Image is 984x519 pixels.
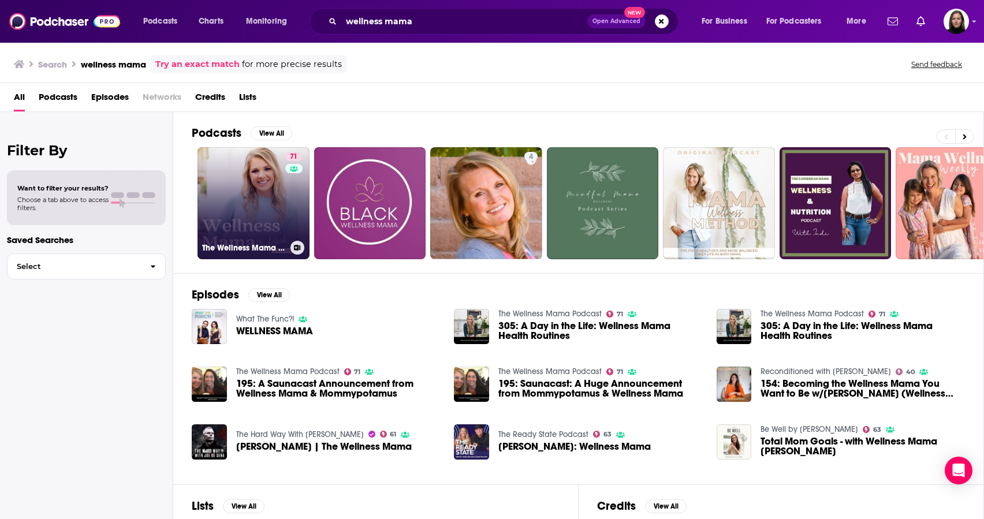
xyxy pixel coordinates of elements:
span: Select [8,263,141,270]
button: Open AdvancedNew [587,14,646,28]
h3: Search [38,59,67,70]
button: View All [251,126,292,140]
a: 63 [593,431,612,438]
span: 61 [390,432,396,437]
h3: The Wellness Mama Podcast [202,243,286,253]
h3: wellness mama [81,59,146,70]
a: CreditsView All [597,499,687,513]
span: [PERSON_NAME] | The Wellness Mama [236,442,412,451]
span: For Business [702,13,747,29]
a: 4 [430,147,542,259]
a: 195: A Saunacast Announcement from Wellness Mama & Mommypotamus [236,379,441,398]
a: 195: Saunacast: A Huge Announcement from Mommypotamus & Wellness Mama [454,367,489,402]
a: 305: A Day in the Life: Wellness Mama Health Routines [717,309,752,344]
div: Search podcasts, credits, & more... [320,8,689,35]
button: Show profile menu [944,9,969,34]
a: ListsView All [192,499,264,513]
a: Reconditioned with Lauren Vaknine [761,367,891,376]
img: 154: Becoming the Wellness Mama You Want to Be w/Katie Wells (Wellness Mama) [717,367,752,402]
img: 195: A Saunacast Announcement from Wellness Mama & Mommypotamus [192,367,227,402]
a: The Ready State Podcast [498,430,588,439]
span: 71 [290,151,297,163]
a: Katie Wells: Wellness Mama [498,442,651,451]
h2: Credits [597,499,636,513]
a: WELLNESS MAMA [236,326,313,336]
a: PodcastsView All [192,126,292,140]
a: Show notifications dropdown [912,12,930,31]
a: 71The Wellness Mama Podcast [197,147,310,259]
a: The Wellness Mama Podcast [761,309,864,319]
span: Logged in as BevCat3 [944,9,969,34]
span: Choose a tab above to access filters. [17,196,109,212]
a: Podcasts [39,88,77,111]
span: 63 [603,432,612,437]
a: What The Func?! [236,314,294,324]
a: Try an exact match [155,58,240,71]
div: Open Intercom Messenger [945,457,972,484]
a: Charts [191,12,230,31]
a: 195: Saunacast: A Huge Announcement from Mommypotamus & Wellness Mama [498,379,703,398]
button: open menu [838,12,881,31]
a: Lists [239,88,256,111]
button: View All [645,499,687,513]
button: open menu [759,12,838,31]
span: 71 [354,369,360,375]
span: [PERSON_NAME]: Wellness Mama [498,442,651,451]
span: 63 [873,427,881,432]
button: open menu [135,12,192,31]
a: Credits [195,88,225,111]
span: New [624,7,645,18]
a: Katie Wells | The Wellness Mama [236,442,412,451]
a: 63 [863,426,881,433]
img: 305: A Day in the Life: Wellness Mama Health Routines [454,309,489,344]
img: Katie Wells | The Wellness Mama [192,424,227,460]
a: Be Well by Kelly Leveque [761,424,858,434]
span: 71 [617,312,623,317]
a: All [14,88,25,111]
button: Send feedback [908,59,966,69]
a: Show notifications dropdown [883,12,903,31]
h2: Lists [192,499,214,513]
a: 305: A Day in the Life: Wellness Mama Health Routines [498,321,703,341]
span: Open Advanced [592,18,640,24]
a: 4 [524,152,538,161]
a: 71 [606,311,623,318]
span: 71 [617,369,623,375]
a: 61 [380,431,397,438]
h2: Podcasts [192,126,241,140]
a: 71 [285,152,302,161]
button: Select [7,253,166,279]
img: WELLNESS MAMA [192,309,227,344]
a: The Wellness Mama Podcast [498,309,602,319]
a: 71 [869,311,885,318]
span: More [847,13,866,29]
span: Episodes [91,88,129,111]
h2: Filter By [7,142,166,159]
img: Total Mom Goals - with Wellness Mama Katie Wells [717,424,752,460]
span: Total Mom Goals - with Wellness Mama [PERSON_NAME] [761,436,965,456]
a: The Wellness Mama Podcast [498,367,602,376]
span: 4 [529,151,533,163]
a: Total Mom Goals - with Wellness Mama Katie Wells [761,436,965,456]
img: User Profile [944,9,969,34]
a: 40 [896,368,915,375]
span: Networks [143,88,181,111]
span: Podcasts [143,13,177,29]
button: open menu [238,12,302,31]
button: open menu [694,12,762,31]
span: for more precise results [242,58,342,71]
button: View All [248,288,290,302]
img: Podchaser - Follow, Share and Rate Podcasts [9,10,120,32]
a: EpisodesView All [192,287,290,302]
a: 305: A Day in the Life: Wellness Mama Health Routines [761,321,965,341]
